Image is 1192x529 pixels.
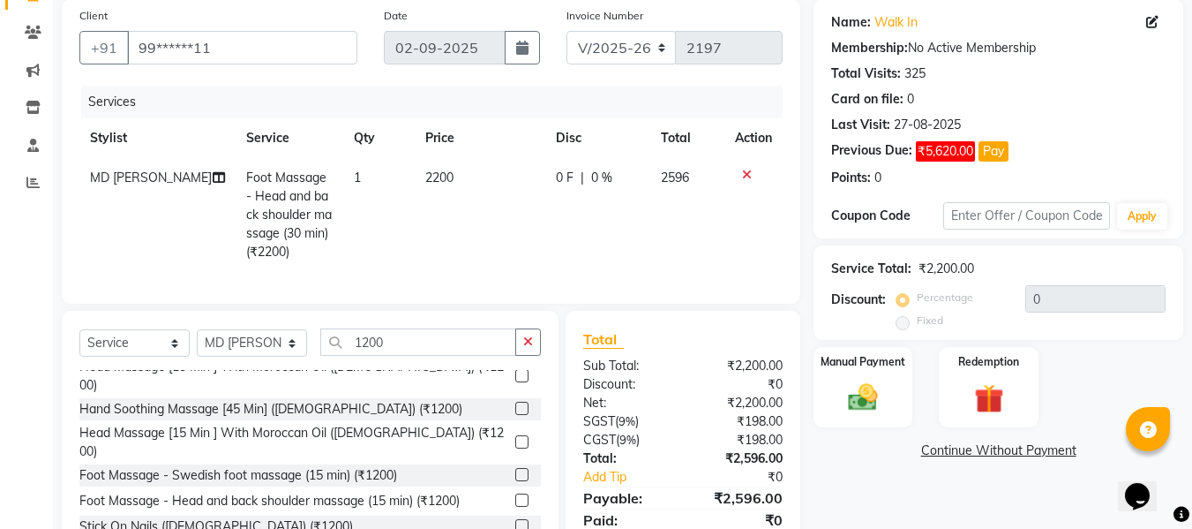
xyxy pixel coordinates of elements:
div: ₹0 [683,375,796,394]
div: Last Visit: [831,116,890,134]
span: 9% [619,433,636,447]
div: Payable: [570,487,683,509]
span: 1 [354,170,361,185]
a: Continue Without Payment [817,442,1180,460]
div: 27-08-2025 [894,116,961,134]
label: Manual Payment [821,354,905,370]
div: ₹2,200.00 [683,394,796,412]
div: No Active Membership [831,39,1166,57]
div: Head Massage [15 Min ] With Moroccan Oil ([DEMOGRAPHIC_DATA]) (₹1200) [79,358,508,395]
div: 325 [904,64,926,83]
th: Service [236,118,343,158]
div: Sub Total: [570,357,683,375]
span: 2200 [425,170,454,185]
a: Add Tip [570,468,701,487]
th: Total [650,118,725,158]
div: ₹2,596.00 [683,450,796,468]
div: Total Visits: [831,64,901,83]
div: ₹2,596.00 [683,487,796,509]
span: | [581,169,584,187]
div: Discount: [570,375,683,394]
label: Redemption [958,354,1019,370]
div: ₹2,200.00 [683,357,796,375]
span: CGST [583,432,616,448]
th: Action [724,118,783,158]
input: Search by Name/Mobile/Email/Code [127,31,357,64]
div: ₹198.00 [683,412,796,431]
span: ₹5,620.00 [916,141,975,162]
span: 0 % [591,169,612,187]
a: Walk In [874,13,918,32]
div: Services [81,86,796,118]
span: SGST [583,413,615,429]
button: +91 [79,31,129,64]
div: Foot Massage - Head and back shoulder massage (15 min) (₹1200) [79,492,460,510]
span: MD [PERSON_NAME] [90,170,212,185]
div: Service Total: [831,260,911,278]
iframe: chat widget [1118,458,1174,511]
div: Hand Soothing Massage [45 Min] ([DEMOGRAPHIC_DATA]) (₹1200) [79,400,462,419]
div: Membership: [831,39,908,57]
input: Enter Offer / Coupon Code [943,202,1110,230]
button: Apply [1117,203,1167,230]
div: Head Massage [15 Min ] With Moroccan Oil ([DEMOGRAPHIC_DATA]) (₹1200) [79,424,508,461]
img: _cash.svg [839,381,887,414]
button: Pay [978,141,1008,162]
th: Qty [343,118,415,158]
span: 2596 [661,170,689,185]
span: Foot Massage - Head and back shoulder massage (30 min) (₹2200) [246,170,332,260]
span: Total [583,330,624,349]
label: Fixed [917,313,943,329]
div: Coupon Code [831,207,942,225]
div: Net: [570,394,683,412]
div: ( ) [570,431,683,450]
input: Search or Scan [320,329,516,356]
label: Client [79,8,108,24]
div: ₹2,200.00 [918,260,974,278]
div: 0 [907,90,914,109]
div: 0 [874,169,881,187]
th: Stylist [79,118,236,158]
span: 9% [618,414,635,428]
div: Previous Due: [831,141,912,162]
label: Invoice Number [566,8,643,24]
div: ₹0 [702,468,797,487]
div: Name: [831,13,871,32]
label: Percentage [917,290,973,306]
div: ₹198.00 [683,431,796,450]
th: Price [415,118,545,158]
label: Date [384,8,408,24]
div: Foot Massage - Swedish foot massage (15 min) (₹1200) [79,466,397,485]
div: Total: [570,450,683,468]
div: Card on file: [831,90,903,109]
th: Disc [545,118,650,158]
div: Points: [831,169,871,187]
div: Discount: [831,291,886,309]
div: ( ) [570,412,683,431]
img: _gift.svg [965,381,1013,417]
span: 0 F [556,169,574,187]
